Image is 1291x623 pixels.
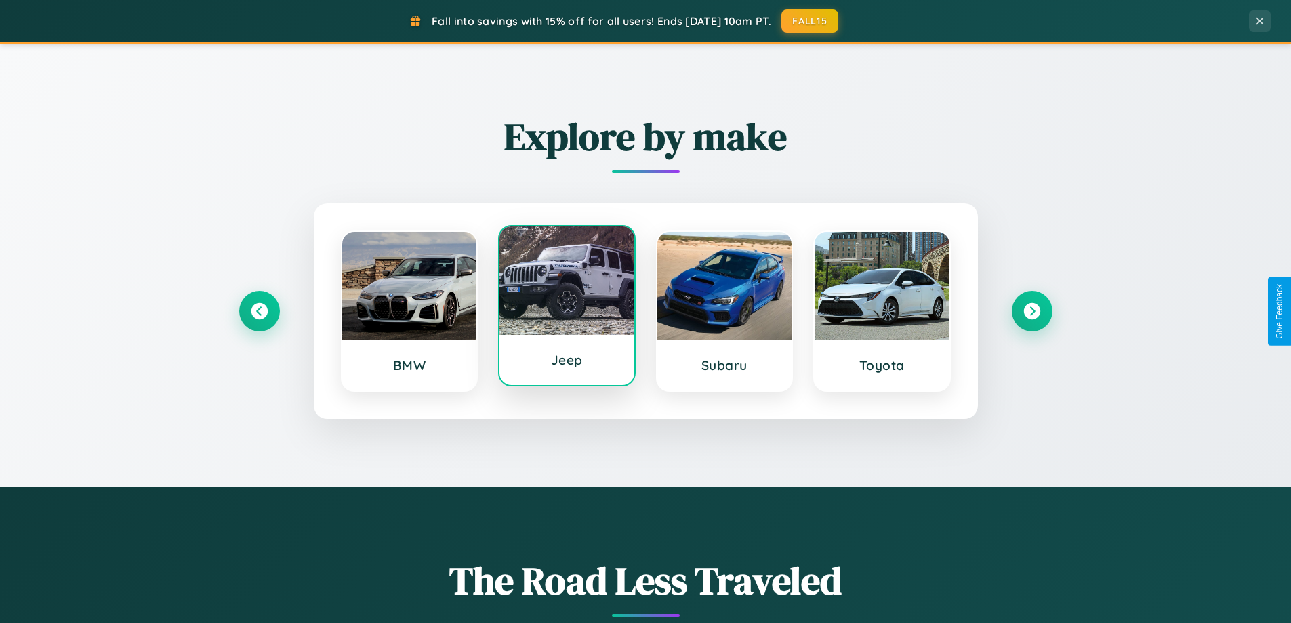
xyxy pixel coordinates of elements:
h3: Subaru [671,357,779,374]
h3: Jeep [513,352,621,368]
span: Fall into savings with 15% off for all users! Ends [DATE] 10am PT. [432,14,771,28]
h3: Toyota [828,357,936,374]
h1: The Road Less Traveled [239,555,1052,607]
button: FALL15 [781,9,838,33]
div: Give Feedback [1275,284,1284,339]
h2: Explore by make [239,110,1052,163]
h3: BMW [356,357,464,374]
